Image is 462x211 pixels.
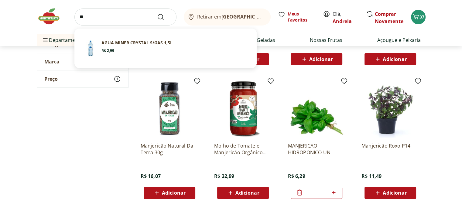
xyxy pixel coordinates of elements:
a: Andreia [333,18,352,25]
a: Meus Favoritos [278,11,316,23]
img: Molho de Tomate e Manjericão Orgânico Natural Da Terra 330g [214,80,272,138]
img: Manjericão Natural Da Terra 30g [141,80,198,138]
button: Menu [42,33,49,47]
a: Comprar Novamente [375,11,403,25]
span: Adicionar [235,190,259,195]
button: Adicionar [291,53,342,65]
img: MANJERICAO HIDROPONICO UN [288,80,345,138]
b: [GEOGRAPHIC_DATA]/[GEOGRAPHIC_DATA] [221,13,324,20]
button: Adicionar [364,187,416,199]
span: Preço [44,76,58,82]
a: PrincipalAGUA MINER CRYSTAL S/GAS 1,5LR$ 2,99 [80,37,252,59]
span: R$ 2,99 [101,48,114,53]
span: Retirar em [197,14,264,19]
a: Manjericão Roxo P14 [361,142,419,156]
span: 37 [419,14,424,20]
span: Olá, [333,10,360,25]
span: R$ 16,07 [141,173,161,179]
span: Adicionar [383,190,406,195]
button: Preço [37,70,128,87]
button: Adicionar [364,53,416,65]
a: Nossas Frutas [310,36,342,44]
img: Manjericão Roxo P14 [361,80,419,138]
button: Adicionar [217,187,269,199]
button: Carrinho [411,10,426,24]
span: R$ 32,99 [214,173,234,179]
a: Manjericão Natural Da Terra 30g [141,142,198,156]
button: Adicionar [144,187,195,199]
span: R$ 6,29 [288,173,305,179]
span: Departamentos [42,33,85,47]
span: Adicionar [162,190,186,195]
span: Meus Favoritos [288,11,316,23]
span: Marca [44,59,60,65]
button: Retirar em[GEOGRAPHIC_DATA]/[GEOGRAPHIC_DATA] [184,9,271,26]
a: Açougue e Peixaria [377,36,420,44]
a: Molho de Tomate e Manjericão Orgânico Natural Da Terra 330g [214,142,272,156]
button: Marca [37,53,128,70]
span: R$ 11,49 [361,173,382,179]
img: Hortifruti [37,7,67,26]
span: Adicionar [309,57,333,62]
img: Principal [82,40,99,57]
input: search [74,9,176,26]
a: MANJERICAO HIDROPONICO UN [288,142,345,156]
button: Submit Search [157,13,172,21]
span: Adicionar [383,57,406,62]
p: AGUA MINER CRYSTAL S/GAS 1,5L [101,40,173,46]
